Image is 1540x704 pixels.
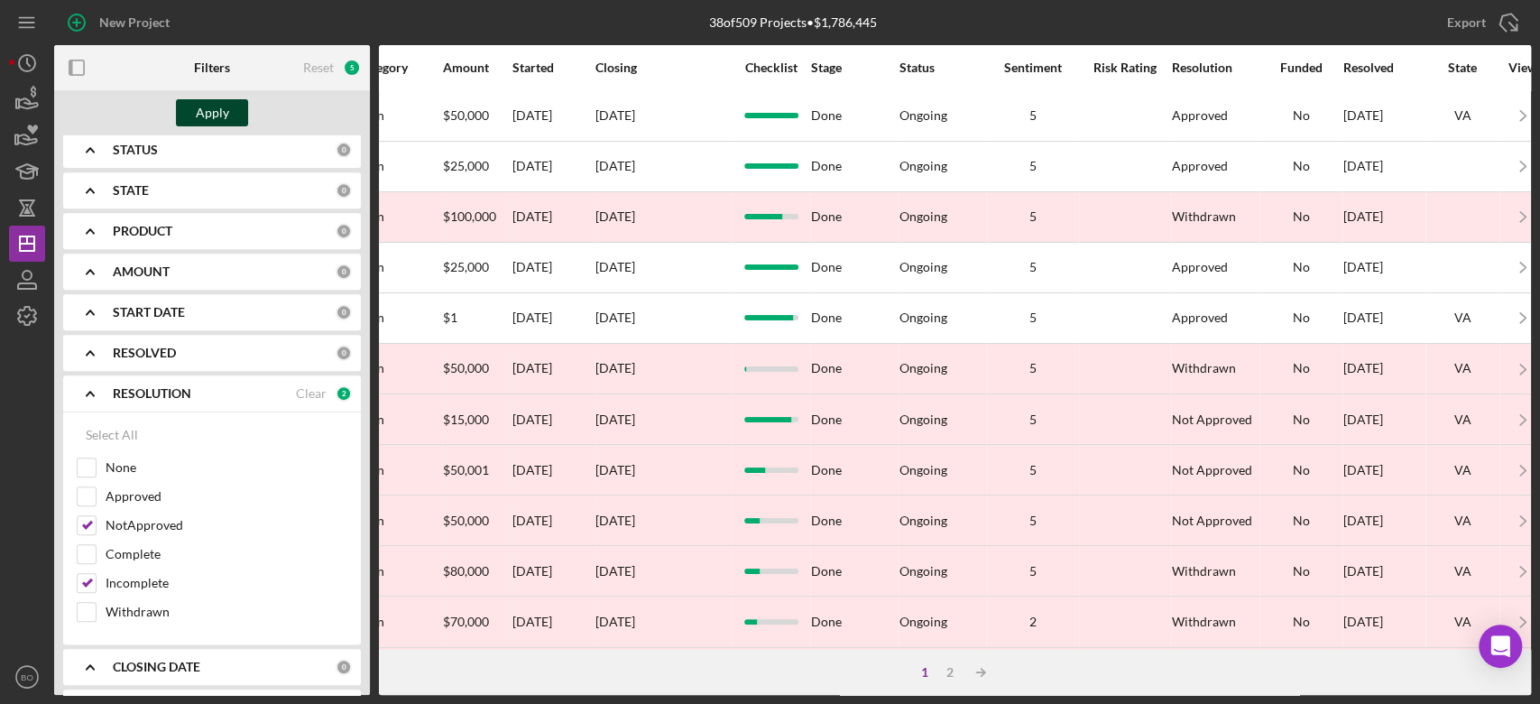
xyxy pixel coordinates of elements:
[194,60,230,75] b: Filters
[357,597,441,645] div: Loan
[1260,159,1342,173] div: No
[899,159,947,173] div: Ongoing
[512,597,594,645] div: [DATE]
[113,143,158,157] b: STATUS
[899,108,947,123] div: Ongoing
[899,564,947,579] div: Ongoing
[1343,547,1425,595] div: [DATE]
[1260,514,1342,528] div: No
[113,386,191,401] b: RESOLUTION
[811,496,898,544] div: Done
[1429,5,1531,41] button: Export
[1426,60,1499,75] div: State
[54,5,188,41] button: New Project
[357,345,441,393] div: Loan
[336,142,352,158] div: 0
[443,244,511,292] div: $25,000
[77,417,147,453] button: Select All
[811,92,898,140] div: Done
[811,446,898,494] div: Done
[1343,244,1425,292] div: [DATE]
[357,60,441,75] div: Category
[443,294,511,342] div: $1
[1343,345,1425,393] div: [DATE]
[1343,60,1425,75] div: Resolved
[512,496,594,544] div: [DATE]
[988,564,1078,579] div: 5
[1343,193,1425,241] div: [DATE]
[336,345,352,361] div: 0
[512,193,594,241] div: [DATE]
[1343,143,1425,190] div: [DATE]
[336,304,352,320] div: 0
[1172,463,1252,477] div: Not Approved
[988,361,1078,375] div: 5
[912,665,937,680] div: 1
[1172,615,1236,629] div: Withdrawn
[303,60,334,75] div: Reset
[1260,209,1342,224] div: No
[937,665,963,680] div: 2
[1260,615,1342,629] div: No
[811,143,898,190] div: Done
[443,547,511,595] div: $80,000
[709,15,877,30] div: 38 of 509 Projects • $1,786,445
[595,563,635,579] time: [DATE]
[1260,108,1342,123] div: No
[1343,446,1425,494] div: [DATE]
[988,615,1078,629] div: 2
[1260,260,1342,274] div: No
[357,143,441,190] div: Loan
[443,649,511,697] div: $20,000
[899,361,947,375] div: Ongoing
[357,496,441,544] div: Loan
[1343,649,1425,697] div: [DATE]
[106,603,347,621] label: Withdrawn
[811,547,898,595] div: Done
[512,446,594,494] div: [DATE]
[443,446,511,494] div: $50,001
[106,459,347,477] label: None
[595,513,635,528] time: [DATE]
[1172,310,1228,325] div: Approved
[512,294,594,342] div: [DATE]
[988,60,1078,75] div: Sentiment
[595,259,635,274] time: [DATE]
[443,395,511,443] div: $15,000
[1426,463,1499,477] div: VA
[811,649,898,697] div: Done
[1479,625,1522,668] div: Open Intercom Messenger
[811,345,898,393] div: Done
[733,60,809,75] div: Checklist
[595,412,635,427] time: [DATE]
[1426,310,1499,325] div: VA
[595,60,731,75] div: Closing
[512,395,594,443] div: [DATE]
[357,446,441,494] div: Loan
[357,294,441,342] div: Loan
[899,615,947,629] div: Ongoing
[1426,361,1499,375] div: VA
[1343,92,1425,140] div: [DATE]
[86,417,138,453] div: Select All
[1260,564,1342,579] div: No
[1426,108,1499,123] div: VA
[1343,496,1425,544] div: [DATE]
[443,193,511,241] div: $100,000
[899,412,947,427] div: Ongoing
[443,496,511,544] div: $50,000
[357,649,441,697] div: Loan
[811,60,898,75] div: Stage
[595,310,635,325] time: [DATE]
[1426,412,1499,427] div: VA
[1447,5,1486,41] div: Export
[296,386,327,401] div: Clear
[595,462,635,477] time: [DATE]
[595,107,635,123] time: [DATE]
[1260,60,1342,75] div: Funded
[512,92,594,140] div: [DATE]
[336,659,352,675] div: 0
[595,360,635,375] time: [DATE]
[988,209,1078,224] div: 5
[899,260,947,274] div: Ongoing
